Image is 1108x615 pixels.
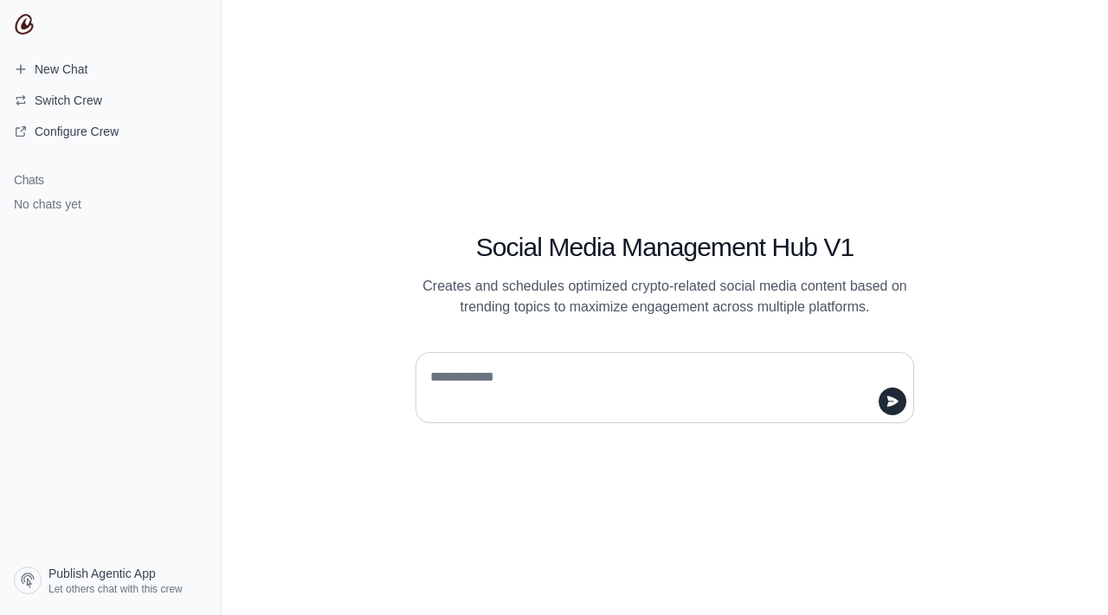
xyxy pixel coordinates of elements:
[7,55,214,83] a: New Chat
[48,565,156,582] span: Publish Agentic App
[7,118,214,145] a: Configure Crew
[35,123,119,140] span: Configure Crew
[7,560,214,601] a: Publish Agentic App Let others chat with this crew
[48,582,183,596] span: Let others chat with this crew
[415,276,914,317] p: Creates and schedules optimized crypto-related social media content based on trending topics to m...
[7,86,214,114] button: Switch Crew
[35,92,102,109] span: Switch Crew
[14,14,35,35] img: CrewAI Logo
[415,232,914,263] h1: Social Media Management Hub V1
[35,61,87,78] span: New Chat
